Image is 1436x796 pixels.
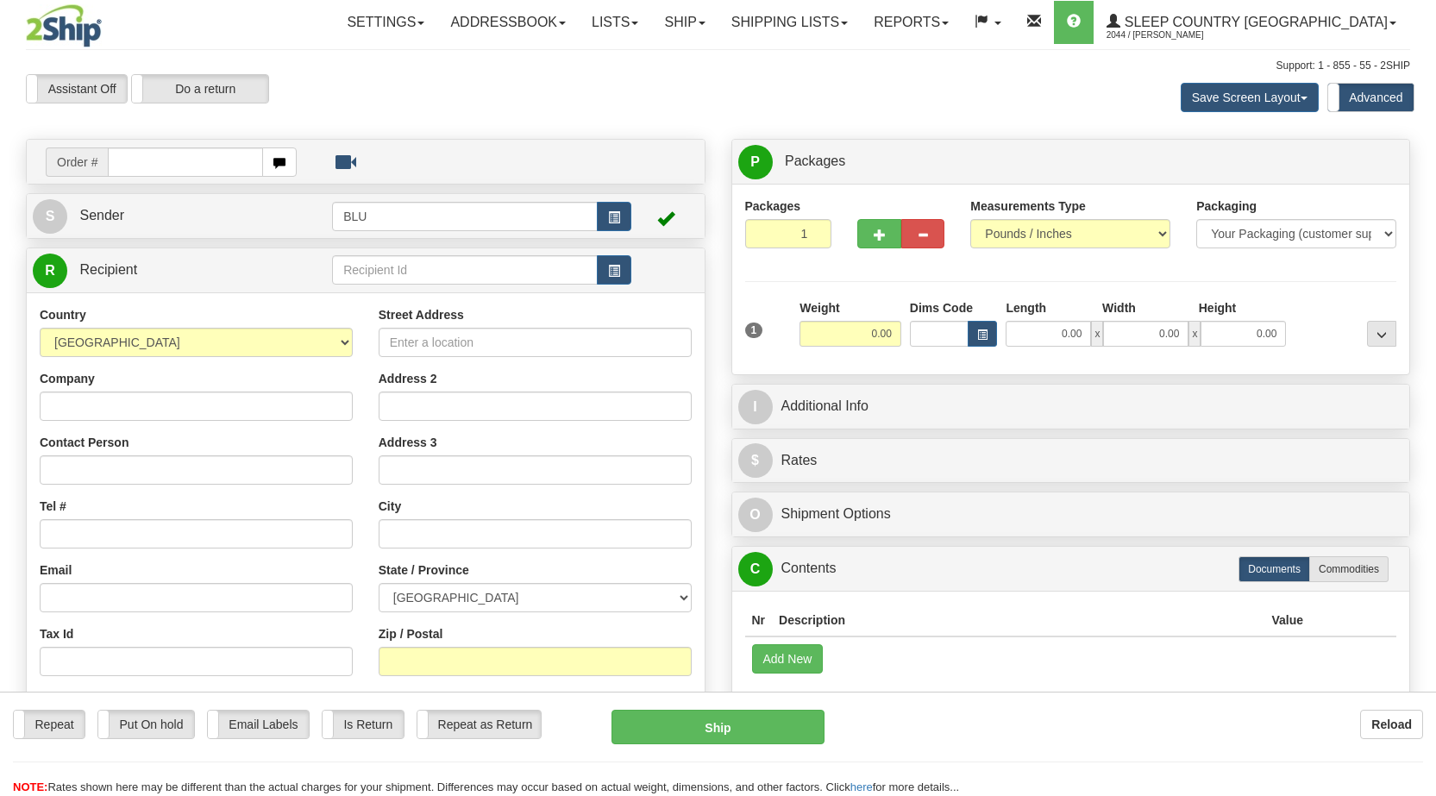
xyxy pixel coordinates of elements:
[970,197,1086,215] label: Measurements Type
[417,711,541,738] label: Repeat as Return
[1360,710,1423,739] button: Reload
[861,1,962,44] a: Reports
[1371,718,1412,731] b: Reload
[40,498,66,515] label: Tel #
[46,147,108,177] span: Order #
[1264,605,1310,636] th: Value
[33,254,67,288] span: R
[379,306,464,323] label: Street Address
[40,306,86,323] label: Country
[332,202,598,231] input: Sender Id
[1006,299,1046,317] label: Length
[745,605,773,636] th: Nr
[910,299,973,317] label: Dims Code
[738,498,773,532] span: O
[579,1,651,44] a: Lists
[132,75,268,103] label: Do a return
[611,710,825,744] button: Ship
[40,434,129,451] label: Contact Person
[332,255,598,285] input: Recipient Id
[1181,83,1319,112] button: Save Screen Layout
[1396,310,1434,486] iframe: chat widget
[33,253,299,288] a: R Recipient
[1309,556,1389,582] label: Commodities
[772,605,1264,636] th: Description
[379,328,692,357] input: Enter a location
[800,299,839,317] label: Weight
[738,390,773,424] span: I
[40,625,73,642] label: Tax Id
[785,154,845,168] span: Packages
[79,262,137,277] span: Recipient
[738,552,773,586] span: C
[850,780,873,793] a: here
[1196,197,1257,215] label: Packaging
[379,498,401,515] label: City
[40,561,72,579] label: Email
[738,144,1404,179] a: P Packages
[745,323,763,338] span: 1
[208,711,309,738] label: Email Labels
[738,551,1404,586] a: CContents
[1367,321,1396,347] div: ...
[651,1,718,44] a: Ship
[1328,84,1414,111] label: Advanced
[1107,27,1236,44] span: 2044 / [PERSON_NAME]
[1120,15,1388,29] span: Sleep Country [GEOGRAPHIC_DATA]
[33,198,332,234] a: S Sender
[1094,1,1409,44] a: Sleep Country [GEOGRAPHIC_DATA] 2044 / [PERSON_NAME]
[738,443,773,478] span: $
[13,780,47,793] span: NOTE:
[379,625,443,642] label: Zip / Postal
[379,561,469,579] label: State / Province
[27,75,127,103] label: Assistant Off
[98,711,194,738] label: Put On hold
[33,199,67,234] span: S
[40,370,95,387] label: Company
[738,145,773,179] span: P
[752,644,824,674] button: Add New
[745,197,801,215] label: Packages
[379,434,437,451] label: Address 3
[26,4,102,47] img: logo2044.jpg
[26,59,1410,73] div: Support: 1 - 855 - 55 - 2SHIP
[334,1,437,44] a: Settings
[14,711,85,738] label: Repeat
[738,497,1404,532] a: OShipment Options
[1102,299,1136,317] label: Width
[548,689,691,724] label: Save / Update in Address Book
[738,443,1404,479] a: $Rates
[379,370,437,387] label: Address 2
[40,689,104,706] label: Residential
[437,1,579,44] a: Addressbook
[1091,321,1103,347] span: x
[738,389,1404,424] a: IAdditional Info
[718,1,861,44] a: Shipping lists
[1238,556,1310,582] label: Documents
[379,689,464,706] label: Recipient Type
[1188,321,1201,347] span: x
[1199,299,1237,317] label: Height
[79,208,124,223] span: Sender
[323,711,404,738] label: Is Return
